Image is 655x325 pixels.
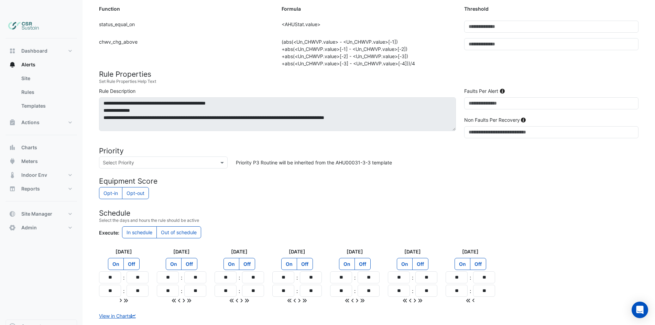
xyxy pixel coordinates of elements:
[6,141,77,154] button: Charts
[330,285,352,297] input: Hours
[21,158,38,165] span: Meters
[358,285,380,297] input: Minutes
[172,297,178,303] span: Copy to all previous days
[473,271,495,283] input: Minutes
[272,285,294,297] input: Hours
[632,302,648,318] div: Open Intercom Messenger
[300,285,322,297] input: Minutes
[354,258,371,270] label: Off
[6,182,77,196] button: Reports
[173,248,190,255] label: [DATE]
[300,271,322,283] input: Minutes
[302,297,307,303] span: Copy to all next days
[9,61,16,68] app-icon: Alerts
[178,297,182,303] span: Copy to previous day
[99,313,137,319] a: View in Charts
[472,297,475,303] span: Copy to previous day
[21,61,35,68] span: Alerts
[6,116,77,129] button: Actions
[21,224,37,231] span: Admin
[347,248,363,255] label: [DATE]
[108,258,124,270] label: On
[232,156,643,169] div: Priority P3 Routine will be inherited from the AHU00031-3-3 template
[9,185,16,192] app-icon: Reports
[187,297,192,303] span: Copy to all next days
[415,271,437,283] input: Minutes
[293,297,298,303] span: Copy to previous day
[351,297,356,303] span: Copy to previous day
[99,217,638,224] small: Select the days and hours the rule should be active
[339,258,355,270] label: On
[410,287,415,295] div: :
[16,72,77,85] a: Site
[499,88,505,94] div: Tooltip anchor
[464,6,489,12] strong: Threshold
[99,70,638,78] h4: Rule Properties
[99,187,122,199] label: Count rule towards calculation of equipment performance scores
[21,185,40,192] span: Reports
[352,287,358,295] div: :
[181,258,197,270] label: Off
[215,271,237,283] input: Hours
[21,144,37,151] span: Charts
[409,297,413,303] span: Copy to previous day
[298,297,302,303] span: Copy to next day
[466,297,472,303] span: Copy to all previous days
[99,78,638,85] small: Set Rule Properties Help Text
[179,273,184,282] div: :
[6,207,77,221] button: Site Manager
[9,144,16,151] app-icon: Charts
[99,271,121,283] input: Hours
[6,168,77,182] button: Indoor Env
[462,248,479,255] label: [DATE]
[229,297,236,303] span: Copy to all previous days
[99,230,119,236] strong: Execute:
[277,21,460,38] div: <AHUStat.value>
[95,21,277,38] div: status_equal_on
[446,271,468,283] input: Hours
[412,258,428,270] label: Off
[123,297,128,303] span: Copy to all next days
[410,273,415,282] div: :
[156,226,201,238] label: Out of schedule
[116,248,132,255] label: [DATE]
[6,72,77,116] div: Alerts
[231,248,248,255] label: [DATE]
[6,44,77,58] button: Dashboard
[9,210,16,217] app-icon: Site Manager
[157,285,179,297] input: Hours
[184,285,206,297] input: Minutes
[99,285,121,297] input: Hours
[388,271,410,283] input: Hours
[281,258,297,270] label: On
[297,258,313,270] label: Off
[21,172,47,178] span: Indoor Env
[6,154,77,168] button: Meters
[240,297,244,303] span: Copy to next day
[121,287,127,295] div: :
[446,285,468,297] input: Hours
[468,287,473,295] div: :
[6,58,77,72] button: Alerts
[9,119,16,126] app-icon: Actions
[9,172,16,178] app-icon: Indoor Env
[21,119,40,126] span: Actions
[397,258,413,270] label: On
[404,248,421,255] label: [DATE]
[215,285,237,297] input: Hours
[99,87,135,95] label: Rule Description
[122,226,157,238] label: In schedule
[6,221,77,235] button: Admin
[127,271,149,283] input: Minutes
[237,287,242,295] div: :
[455,258,470,270] label: On
[272,271,294,283] input: Hours
[16,85,77,99] a: Rules
[223,258,239,270] label: On
[121,273,127,282] div: :
[99,209,638,217] h4: Schedule
[122,187,149,199] label: Do not count rule towards calculation of equipment performance scores?
[360,297,365,303] span: Copy to all next days
[464,116,520,123] label: Non Faults Per Recovery
[182,297,187,303] span: Copy to next day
